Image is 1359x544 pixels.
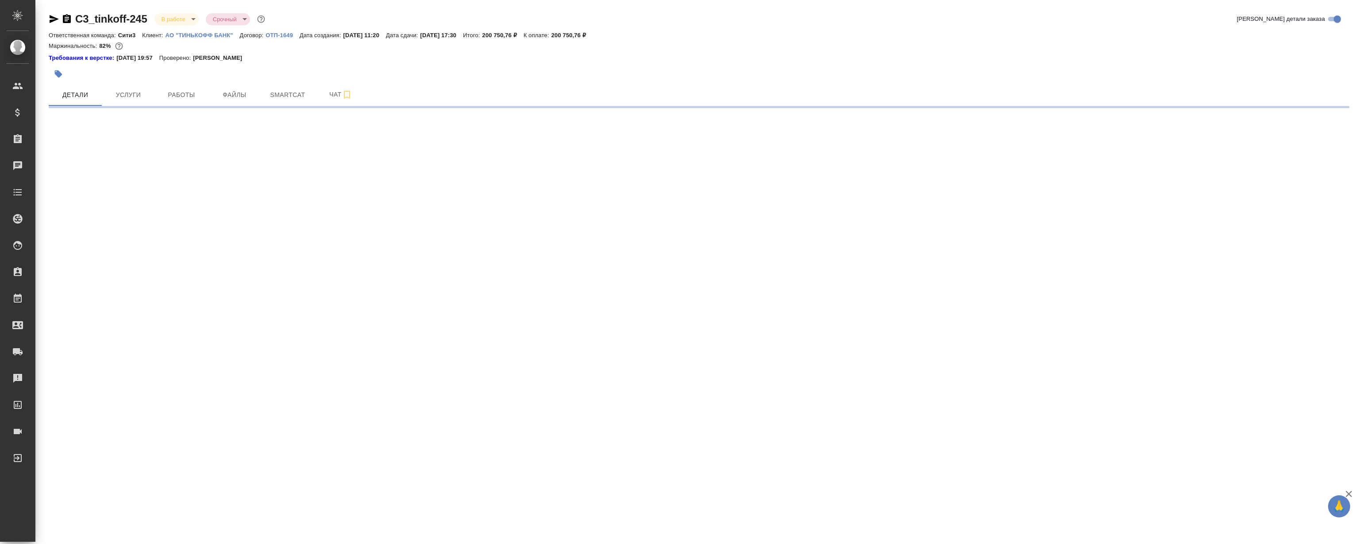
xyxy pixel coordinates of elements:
p: Маржинальность: [49,43,99,49]
p: 200 750,76 ₽ [482,32,524,39]
p: Проверено: [159,54,193,62]
button: Доп статусы указывают на важность/срочность заказа [255,13,267,25]
span: Чат [320,89,362,100]
p: Дата создания: [300,32,343,39]
p: [PERSON_NAME] [193,54,249,62]
span: [PERSON_NAME] детали заказа [1237,15,1325,23]
p: Сити3 [118,32,142,39]
button: Срочный [210,16,239,23]
span: Детали [54,89,96,101]
p: Клиент: [142,32,165,39]
p: Итого: [463,32,482,39]
button: 30276.00 RUB; [113,40,125,52]
button: Скопировать ссылку [62,14,72,24]
button: Добавить тэг [49,64,68,84]
button: В работе [159,16,188,23]
span: Работы [160,89,203,101]
p: Дата сдачи: [386,32,420,39]
button: Скопировать ссылку для ЯМессенджера [49,14,59,24]
span: Файлы [213,89,256,101]
p: [DATE] 11:20 [343,32,386,39]
p: К оплате: [524,32,551,39]
p: ОТП-1649 [266,32,300,39]
p: [DATE] 17:30 [420,32,463,39]
p: 82% [99,43,113,49]
a: ОТП-1649 [266,31,300,39]
p: Ответственная команда: [49,32,118,39]
div: В работе [154,13,199,25]
a: C3_tinkoff-245 [75,13,147,25]
span: Smartcat [266,89,309,101]
span: Услуги [107,89,150,101]
div: В работе [206,13,250,25]
p: 200 750,76 ₽ [551,32,593,39]
a: АО "ТИНЬКОФФ БАНК" [166,31,240,39]
p: АО "ТИНЬКОФФ БАНК" [166,32,240,39]
p: [DATE] 19:57 [116,54,159,62]
div: Нажми, чтобы открыть папку с инструкцией [49,54,116,62]
p: Договор: [240,32,266,39]
a: Требования к верстке: [49,54,116,62]
span: 🙏 [1332,497,1347,516]
button: 🙏 [1328,495,1350,517]
svg: Подписаться [342,89,352,100]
